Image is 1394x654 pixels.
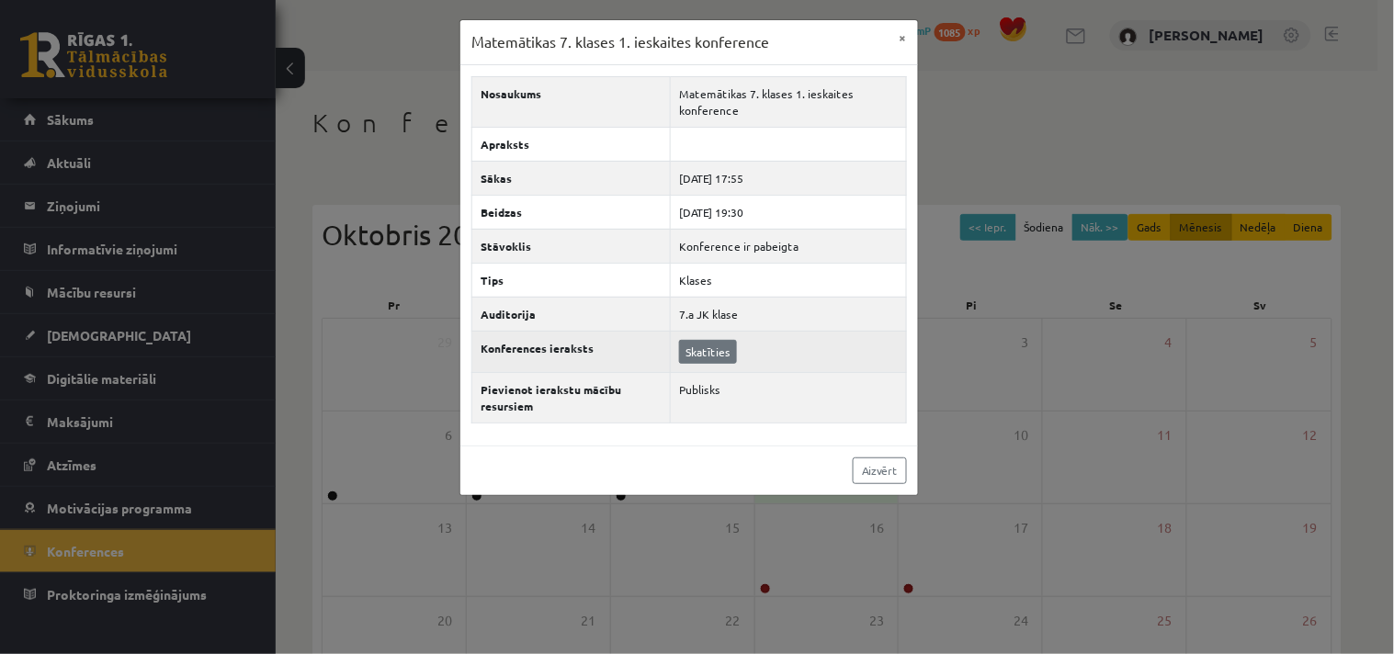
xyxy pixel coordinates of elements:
[472,127,671,161] th: Apraksts
[472,297,671,331] th: Auditorija
[472,195,671,229] th: Beidzas
[671,263,907,297] td: Klases
[471,31,769,53] h3: Matemātikas 7. klases 1. ieskaites konference
[679,340,737,364] a: Skatīties
[472,263,671,297] th: Tips
[472,76,671,127] th: Nosaukums
[472,161,671,195] th: Sākas
[889,20,918,55] button: ×
[671,372,907,423] td: Publisks
[671,229,907,263] td: Konference ir pabeigta
[671,195,907,229] td: [DATE] 19:30
[671,76,907,127] td: Matemātikas 7. klases 1. ieskaites konference
[671,297,907,331] td: 7.a JK klase
[472,372,671,423] th: Pievienot ierakstu mācību resursiem
[671,161,907,195] td: [DATE] 17:55
[472,331,671,372] th: Konferences ieraksts
[472,229,671,263] th: Stāvoklis
[853,457,907,484] a: Aizvērt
